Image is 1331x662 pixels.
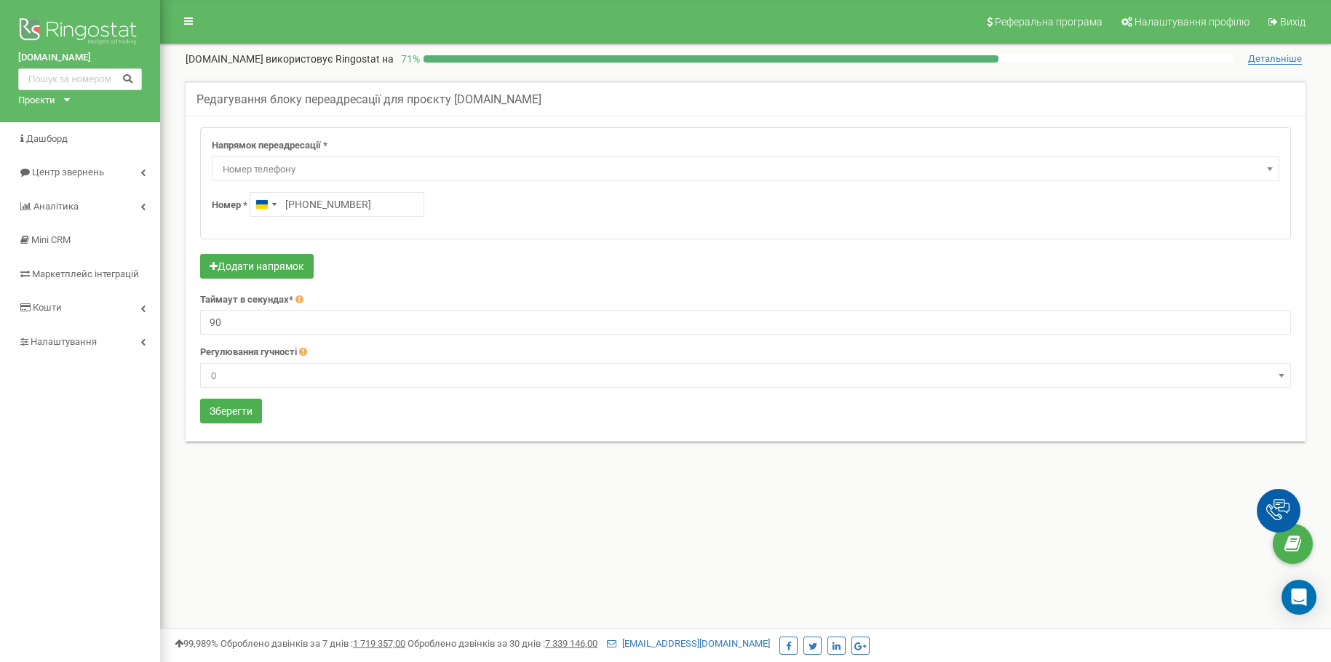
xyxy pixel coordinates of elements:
[212,199,247,212] label: Номер *
[18,68,142,90] input: Пошук за номером
[220,638,405,649] span: Оброблено дзвінків за 7 днів :
[217,159,1274,180] span: Номер телефону
[26,133,68,144] span: Дашборд
[33,302,62,313] span: Кошти
[175,638,218,649] span: 99,989%
[18,51,142,65] a: [DOMAIN_NAME]
[545,638,597,649] u: 7 339 146,00
[18,94,55,108] div: Проєкти
[353,638,405,649] u: 1 719 357,00
[200,293,293,307] label: Таймаут в секундах*
[995,16,1102,28] span: Реферальна програма
[1282,580,1316,615] div: Open Intercom Messenger
[1135,16,1249,28] span: Налаштування профілю
[394,52,424,66] p: 71 %
[212,156,1279,181] span: Номер телефону
[266,53,394,65] span: використовує Ringostat на
[607,638,770,649] a: [EMAIL_ADDRESS][DOMAIN_NAME]
[408,638,597,649] span: Оброблено дзвінків за 30 днів :
[200,399,262,423] button: Зберегти
[32,167,104,178] span: Центр звернень
[250,192,424,217] input: 050 123 4567
[33,201,79,212] span: Аналiтика
[250,193,281,216] button: Selected country
[32,268,139,279] span: Маркетплейс інтеграцій
[186,52,394,66] p: [DOMAIN_NAME]
[212,139,327,153] label: Напрямок переадресації *
[31,336,97,347] span: Налаштування
[200,363,1291,388] span: 0
[200,346,297,359] label: Регулювання гучності
[18,15,142,51] img: Ringostat logo
[1280,16,1306,28] span: Вихід
[200,254,314,279] button: Додати напрямок
[1248,53,1302,65] span: Детальніше
[205,366,1286,386] span: 0
[196,93,541,106] h5: Редагування блоку переадресації для проєкту [DOMAIN_NAME]
[31,234,71,245] span: Mini CRM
